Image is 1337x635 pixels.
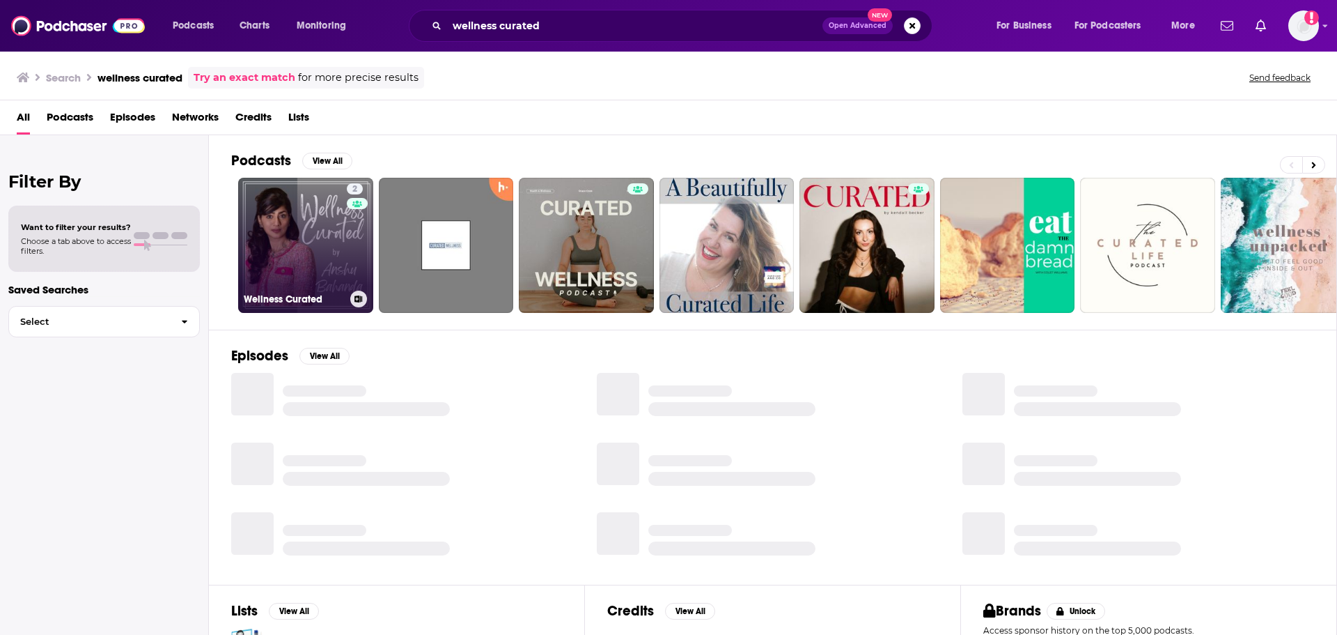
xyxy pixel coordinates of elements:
span: For Business [996,16,1051,36]
span: Select [9,317,170,326]
button: Unlock [1047,603,1106,620]
a: Show notifications dropdown [1215,14,1239,38]
button: open menu [1162,15,1212,37]
a: CreditsView All [607,602,715,620]
a: ListsView All [231,602,319,620]
a: Podcasts [47,106,93,135]
a: 2 [347,183,363,194]
span: New [868,8,893,22]
button: View All [299,348,350,365]
button: Show profile menu [1288,10,1319,41]
a: All [17,106,30,135]
span: More [1171,16,1195,36]
p: Saved Searches [8,283,200,296]
h2: Episodes [231,347,288,365]
span: Logged in as Ashley_Beenen [1288,10,1319,41]
h3: wellness curated [97,71,182,84]
a: Networks [172,106,219,135]
h2: Credits [607,602,654,620]
a: Show notifications dropdown [1250,14,1272,38]
a: Lists [288,106,309,135]
a: PodcastsView All [231,152,352,169]
span: 2 [352,183,357,197]
svg: Add a profile image [1304,10,1319,25]
a: Try an exact match [194,70,295,86]
button: Open AdvancedNew [822,17,893,34]
span: for more precise results [298,70,419,86]
a: EpisodesView All [231,347,350,365]
button: Select [8,306,200,337]
button: open menu [987,15,1069,37]
span: For Podcasters [1074,16,1141,36]
h2: Podcasts [231,152,291,169]
button: View All [665,603,715,620]
a: Episodes [110,106,155,135]
span: Charts [240,16,269,36]
img: Podchaser - Follow, Share and Rate Podcasts [11,13,145,39]
span: Monitoring [297,16,346,36]
h2: Filter By [8,171,200,192]
h3: Wellness Curated [244,293,345,305]
span: Open Advanced [829,22,886,29]
button: Send feedback [1245,72,1315,84]
h3: Search [46,71,81,84]
button: open menu [163,15,232,37]
a: Charts [230,15,278,37]
span: Podcasts [173,16,214,36]
button: open menu [1065,15,1162,37]
h2: Brands [983,602,1041,620]
a: Credits [235,106,272,135]
button: open menu [287,15,364,37]
img: User Profile [1288,10,1319,41]
a: 2Wellness Curated [238,178,373,313]
span: Want to filter your results? [21,222,131,232]
input: Search podcasts, credits, & more... [447,15,822,37]
span: Choose a tab above to access filters. [21,236,131,256]
div: Search podcasts, credits, & more... [422,10,946,42]
button: View All [302,153,352,169]
button: View All [269,603,319,620]
h2: Lists [231,602,258,620]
